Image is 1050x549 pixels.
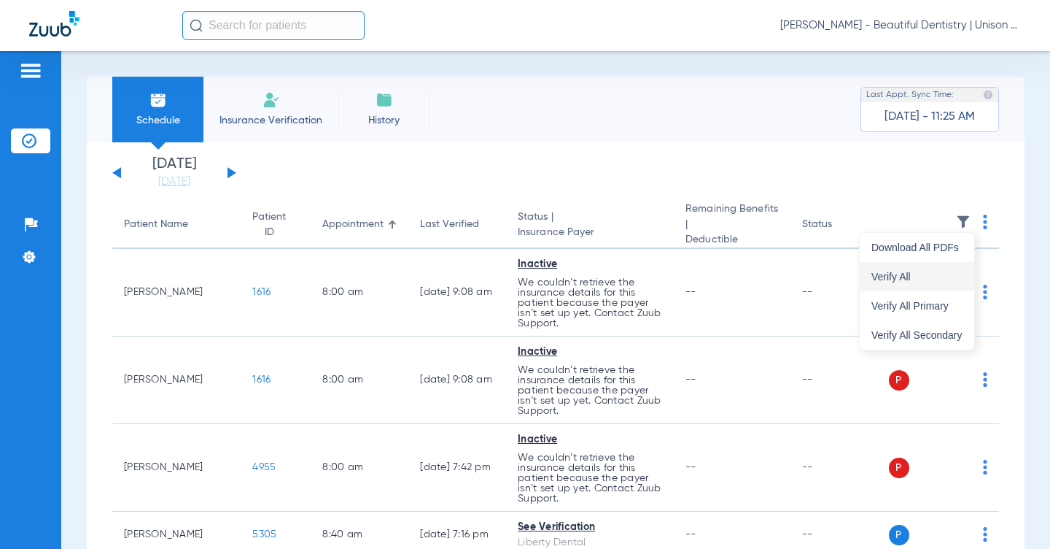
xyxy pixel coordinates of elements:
iframe: Chat Widget [977,479,1050,549]
span: Verify All Primary [871,301,962,311]
span: Verify All Secondary [871,330,962,340]
span: Download All PDFs [871,242,962,253]
span: Verify All [871,272,962,282]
